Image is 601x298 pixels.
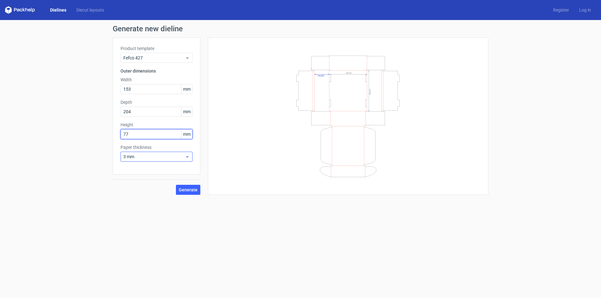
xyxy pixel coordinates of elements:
[318,74,324,77] text: Height
[71,7,109,13] a: Diecut layouts
[548,7,574,13] a: Register
[113,25,488,33] h1: Generate new dieline
[121,77,193,83] label: Width
[45,7,71,13] a: Dielines
[121,99,193,105] label: Depth
[121,144,193,150] label: Paper thickness
[346,71,352,74] text: Width
[123,154,185,160] span: 3 mm
[181,84,192,94] span: mm
[121,68,193,74] h3: Outer dimensions
[181,107,192,116] span: mm
[181,129,192,139] span: mm
[369,88,371,94] text: Depth
[176,185,200,195] button: Generate
[179,188,198,192] span: Generate
[121,122,193,128] label: Height
[123,55,185,61] span: Fefco 427
[121,45,193,52] label: Product template
[574,7,596,13] a: Log in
